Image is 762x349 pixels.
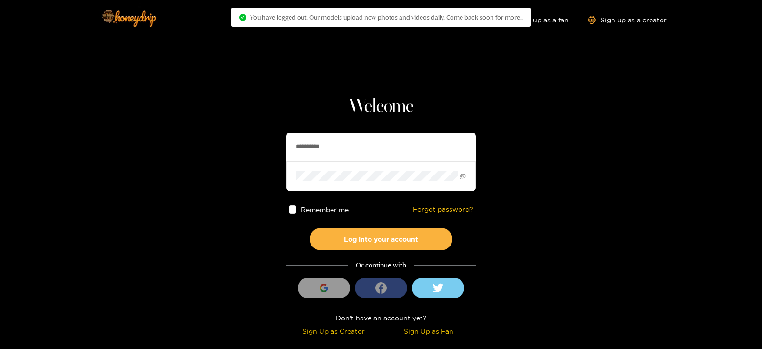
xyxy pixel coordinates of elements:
button: Log into your account [310,228,452,250]
a: Sign up as a fan [503,16,569,24]
div: Sign Up as Creator [289,326,379,337]
div: Don't have an account yet? [286,312,476,323]
a: Sign up as a creator [588,16,667,24]
div: Sign Up as Fan [383,326,473,337]
span: Remember me [301,206,349,213]
span: You have logged out. Our models upload new photos and videos daily. Come back soon for more.. [250,13,523,21]
a: Forgot password? [413,205,473,214]
h1: Welcome [286,95,476,118]
span: check-circle [239,14,246,21]
div: Or continue with [286,260,476,271]
span: eye-invisible [460,173,466,179]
